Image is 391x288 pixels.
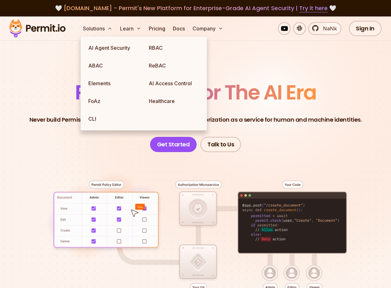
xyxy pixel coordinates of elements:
span: Sign In [356,24,375,33]
a: Pricing [146,22,168,35]
button: Learn [117,22,144,35]
a: Sign In [349,21,382,36]
span: Permissions for The AI Era [75,78,316,106]
button: Company [190,22,226,35]
a: Healthcare [144,92,204,110]
span: Learn [120,25,134,32]
a: CLI [83,110,144,128]
span: Company [192,25,216,32]
span: Solutions [83,25,105,32]
a: Talk to Us [200,137,241,152]
a: AI Access Control [144,74,204,92]
button: Solutions [80,22,115,35]
span: NaNk [323,25,337,32]
span: 🤍 [55,4,62,12]
a: NaNk [308,22,341,35]
span: [DOMAIN_NAME] - Permit's New Platform for Enterprise-Grade AI Agent Security | [64,4,298,12]
a: Docs [170,22,187,35]
a: FoAz [83,92,144,110]
img: Permit logo [6,18,68,39]
span: Docs [173,25,185,32]
a: Try it here [299,4,328,12]
span: Get Started [157,140,190,149]
span: Never build Permissions again. Zero-latency fine-grained authorization as a service for human and... [29,116,362,124]
a: ABAC [83,57,144,74]
a: Get Started [150,137,197,152]
span: 🤍 [329,4,336,12]
a: AI Agent Security [83,39,144,57]
a: RBAC [144,39,204,57]
a: ReBAC [144,57,204,74]
a: Elements [83,74,144,92]
span: Pricing [149,25,165,32]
